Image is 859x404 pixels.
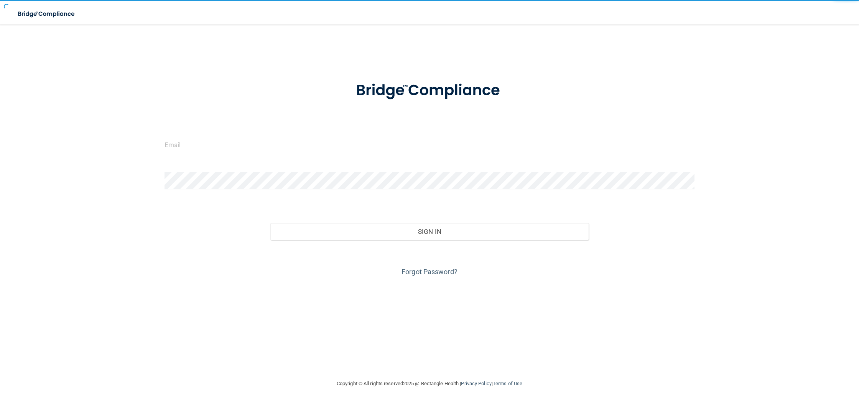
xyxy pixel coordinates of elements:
a: Forgot Password? [402,268,457,276]
a: Privacy Policy [461,381,491,386]
img: bridge_compliance_login_screen.278c3ca4.svg [340,71,519,111]
a: Terms of Use [493,381,522,386]
button: Sign In [270,223,588,240]
img: bridge_compliance_login_screen.278c3ca4.svg [12,6,82,22]
div: Copyright © All rights reserved 2025 @ Rectangle Health | | [290,371,569,396]
input: Email [165,136,694,153]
